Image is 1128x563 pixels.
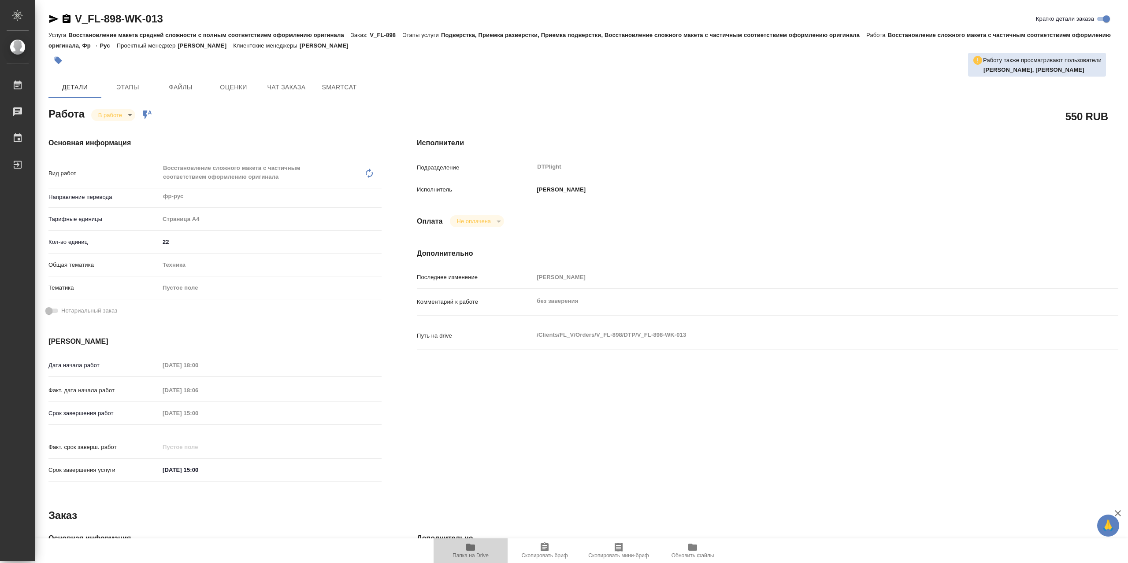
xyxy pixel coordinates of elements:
[417,533,1118,544] h4: Дополнительно
[265,82,308,93] span: Чат заказа
[48,409,160,418] p: Срок завершения работ
[160,258,382,272] div: Техника
[48,105,85,121] h2: Работа
[48,51,68,70] button: Добавить тэг
[417,273,534,282] p: Последнее изменение
[441,32,866,38] p: Подверстка, Приемка разверстки, Приемка подверстки, Восстановление сложного макета с частичным со...
[450,215,504,227] div: В работе
[48,193,160,202] p: Направление перевода
[534,185,586,194] p: [PERSON_NAME]
[434,538,508,563] button: Папка на Drive
[233,42,300,49] p: Клиентские менеджеры
[48,386,160,395] p: Факт. дата начала работ
[534,271,1060,283] input: Пустое поле
[48,466,160,475] p: Срок завершения услуги
[1097,515,1119,537] button: 🙏
[91,109,135,121] div: В работе
[402,32,441,38] p: Этапы услуги
[48,261,160,269] p: Общая тематика
[48,336,382,347] h4: [PERSON_NAME]
[417,138,1118,148] h4: Исполнители
[160,464,237,476] input: ✎ Введи что-нибудь
[48,361,160,370] p: Дата начала работ
[1036,15,1094,23] span: Кратко детали заказа
[160,236,382,248] input: ✎ Введи что-нибудь
[48,533,382,544] h4: Основная информация
[454,217,493,225] button: Не оплачена
[672,552,714,559] span: Обновить файлы
[1065,109,1108,124] h2: 550 RUB
[48,14,59,24] button: Скопировать ссылку для ЯМессенджера
[318,82,360,93] span: SmartCat
[521,552,568,559] span: Скопировать бриф
[117,42,178,49] p: Проектный менеджер
[48,169,160,178] p: Вид работ
[61,306,117,315] span: Нотариальный заказ
[48,443,160,452] p: Факт. срок заверш. работ
[983,66,1102,74] p: Заборова Александра, Гусельников Роман
[866,32,888,38] p: Работа
[417,331,534,340] p: Путь на drive
[160,441,237,453] input: Пустое поле
[163,283,371,292] div: Пустое поле
[588,552,649,559] span: Скопировать мини-бриф
[68,32,350,38] p: Восстановление макета средней сложности с полным соответствием оформлению оригинала
[983,56,1102,65] p: Работу также просматривают пользователи
[48,238,160,247] p: Кол-во единиц
[417,248,1118,259] h4: Дополнительно
[534,294,1060,309] textarea: без заверения
[417,163,534,172] p: Подразделение
[48,138,382,148] h4: Основная информация
[160,384,237,397] input: Пустое поле
[508,538,582,563] button: Скопировать бриф
[48,283,160,292] p: Тематика
[534,327,1060,342] textarea: /Clients/FL_V/Orders/V_FL-898/DTP/V_FL-898-WK-013
[160,280,382,295] div: Пустое поле
[107,82,149,93] span: Этапы
[417,298,534,306] p: Комментарий к работе
[212,82,255,93] span: Оценки
[656,538,730,563] button: Обновить файлы
[983,66,1084,73] b: [PERSON_NAME], [PERSON_NAME]
[370,32,402,38] p: V_FL-898
[48,215,160,224] p: Тарифные единицы
[160,359,237,372] input: Пустое поле
[160,82,202,93] span: Файлы
[48,32,68,38] p: Услуга
[160,212,382,227] div: Страница А4
[178,42,233,49] p: [PERSON_NAME]
[582,538,656,563] button: Скопировать мини-бриф
[75,13,163,25] a: V_FL-898-WK-013
[417,216,443,227] h4: Оплата
[351,32,370,38] p: Заказ:
[300,42,355,49] p: [PERSON_NAME]
[61,14,72,24] button: Скопировать ссылку
[1101,516,1116,535] span: 🙏
[48,508,77,523] h2: Заказ
[96,111,125,119] button: В работе
[417,185,534,194] p: Исполнитель
[54,82,96,93] span: Детали
[453,552,489,559] span: Папка на Drive
[160,407,237,419] input: Пустое поле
